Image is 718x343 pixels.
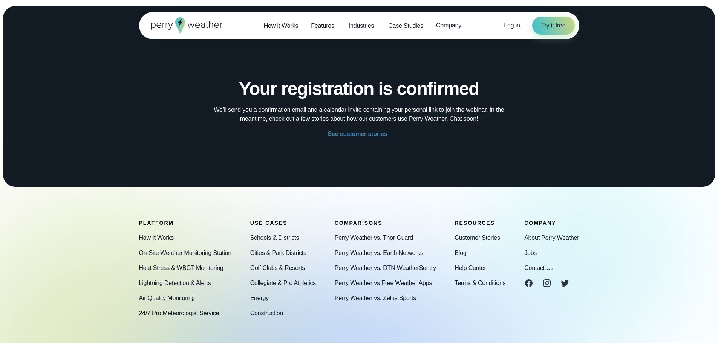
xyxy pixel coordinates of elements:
a: Cities & Park Districts [250,248,306,258]
span: How it Works [264,21,299,30]
span: Platform [139,220,174,226]
a: Construction [250,309,283,318]
a: Perry Weather vs. Thor Guard [335,233,413,242]
a: Terms & Conditions [455,279,505,288]
span: Company [436,21,461,30]
a: Perry Weather vs. Zelus Sports [335,294,416,303]
a: Perry Weather vs Free Weather Apps [335,279,432,288]
a: Blog [455,248,466,258]
a: Try it free [532,17,575,35]
a: Collegiate & Pro Athletics [250,279,316,288]
span: See customer stories [328,130,387,139]
a: Customer Stories [455,233,500,242]
a: Perry Weather vs. DTN WeatherSentry [335,264,436,273]
a: Energy [250,294,269,303]
a: How It Works [139,233,174,242]
a: Case Studies [382,18,430,34]
a: Help Center [455,264,486,273]
a: Heat Stress & WBGT Monitoring [139,264,224,273]
a: Golf Clubs & Resorts [250,264,305,273]
span: Comparisons [335,220,383,226]
span: Features [311,21,334,30]
a: Air Quality Monitoring [139,294,195,303]
a: Schools & Districts [250,233,299,242]
span: Industries [349,21,374,30]
a: Jobs [524,248,537,258]
span: Company [524,220,556,226]
span: Log in [504,22,520,29]
a: Perry Weather vs. Earth Networks [335,248,423,258]
a: See customer stories [328,130,390,139]
span: Case Studies [388,21,423,30]
a: On-Site Weather Monitoring Station [139,248,231,258]
a: Contact Us [524,264,553,273]
a: 24/7 Pro Meteorologist Service [139,309,219,318]
a: Lightning Detection & Alerts [139,279,211,288]
p: We’ll send you a confirmation email and a calendar invite containing your personal link to join t... [208,105,510,123]
a: Log in [504,21,520,30]
span: Use Cases [250,220,288,226]
a: How it Works [257,18,305,34]
h2: Your registration is confirmed [239,78,479,99]
span: Resources [455,220,495,226]
span: Try it free [541,21,566,30]
a: About Perry Weather [524,233,579,242]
